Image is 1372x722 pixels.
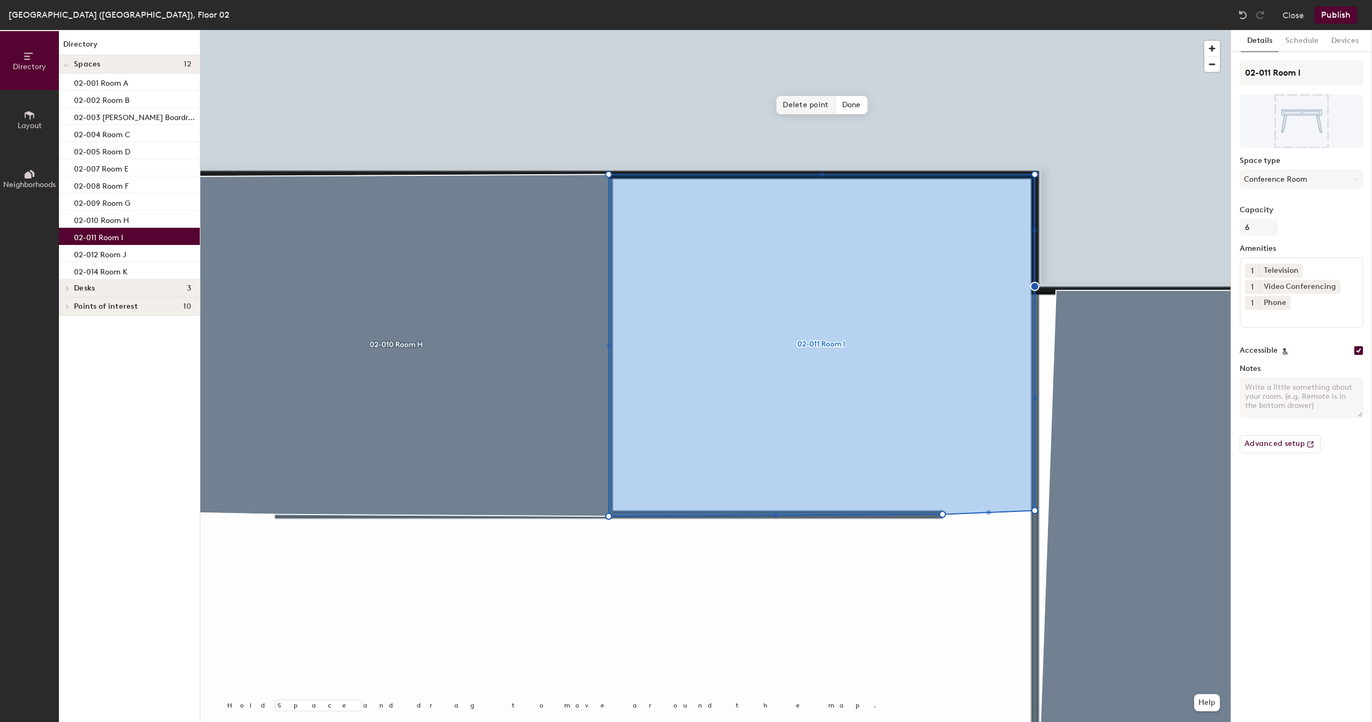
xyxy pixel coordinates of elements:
div: Phone [1259,296,1291,310]
label: Space type [1240,157,1363,165]
p: 02-002 Room B [74,93,130,105]
img: The space named 02-011 Room I [1240,94,1363,148]
p: 02-007 Room E [74,161,129,174]
p: 02-010 Room H [74,213,129,225]
h1: Directory [59,39,200,55]
img: Redo [1255,10,1265,20]
span: 1 [1251,265,1254,277]
button: 1 [1245,264,1259,278]
button: Publish [1315,6,1357,24]
p: 02-004 Room C [74,127,130,139]
p: 02-009 Room G [74,196,130,208]
span: 10 [183,302,191,311]
label: Accessible [1240,346,1278,355]
div: [GEOGRAPHIC_DATA] ([GEOGRAPHIC_DATA]), Floor 02 [9,8,229,21]
button: Schedule [1279,30,1325,52]
span: Layout [18,121,42,130]
button: Help [1194,694,1220,711]
button: 1 [1245,296,1259,310]
span: Done [836,96,867,114]
p: 02-001 Room A [74,76,128,88]
button: Advanced setup [1240,435,1321,453]
p: 02-011 Room I [74,230,123,242]
span: Delete point [776,96,835,114]
label: Capacity [1240,206,1363,214]
p: 02-005 Room D [74,144,130,157]
p: 02-008 Room F [74,178,129,191]
span: Desks [74,284,95,293]
p: 02-014 Room K [74,264,128,277]
div: Video Conferencing [1259,280,1340,294]
span: 3 [187,284,191,293]
button: Details [1241,30,1279,52]
p: 02-012 Room J [74,247,126,259]
span: 1 [1251,281,1254,293]
label: Notes [1240,364,1363,373]
span: Spaces [74,60,101,69]
span: 12 [184,60,191,69]
div: Television [1259,264,1303,278]
button: Devices [1325,30,1365,52]
p: 02-003 [PERSON_NAME] Boardroom [74,110,198,122]
button: Conference Room [1240,169,1363,189]
img: Undo [1238,10,1248,20]
span: Points of interest [74,302,138,311]
span: Directory [13,62,46,71]
span: 1 [1251,297,1254,309]
span: Neighborhoods [3,180,56,189]
button: 1 [1245,280,1259,294]
button: Close [1283,6,1304,24]
label: Amenities [1240,244,1363,253]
